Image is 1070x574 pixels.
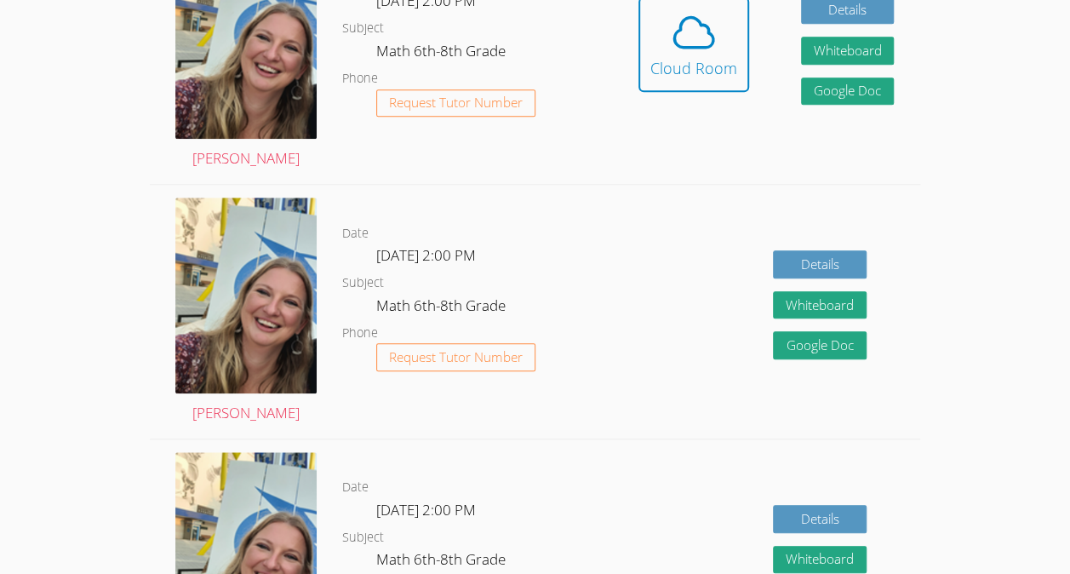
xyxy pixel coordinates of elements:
dt: Subject [342,527,384,548]
a: Google Doc [801,77,895,106]
a: Details [773,250,867,278]
button: Request Tutor Number [376,343,535,371]
button: Whiteboard [773,546,867,574]
span: [DATE] 2:00 PM [376,500,476,519]
dt: Phone [342,68,378,89]
dt: Subject [342,18,384,39]
dt: Date [342,477,369,498]
dd: Math 6th-8th Grade [376,39,509,68]
button: Request Tutor Number [376,89,535,118]
dt: Phone [342,323,378,344]
dd: Math 6th-8th Grade [376,294,509,323]
button: Whiteboard [773,291,867,319]
a: Details [773,505,867,533]
div: Cloud Room [650,56,737,80]
button: Whiteboard [801,37,895,65]
span: Request Tutor Number [389,96,523,109]
span: [DATE] 2:00 PM [376,245,476,265]
dt: Date [342,223,369,244]
a: Google Doc [773,331,867,359]
span: Request Tutor Number [389,351,523,364]
a: [PERSON_NAME] [175,198,317,426]
img: sarah.png [175,198,317,393]
dt: Subject [342,273,384,294]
